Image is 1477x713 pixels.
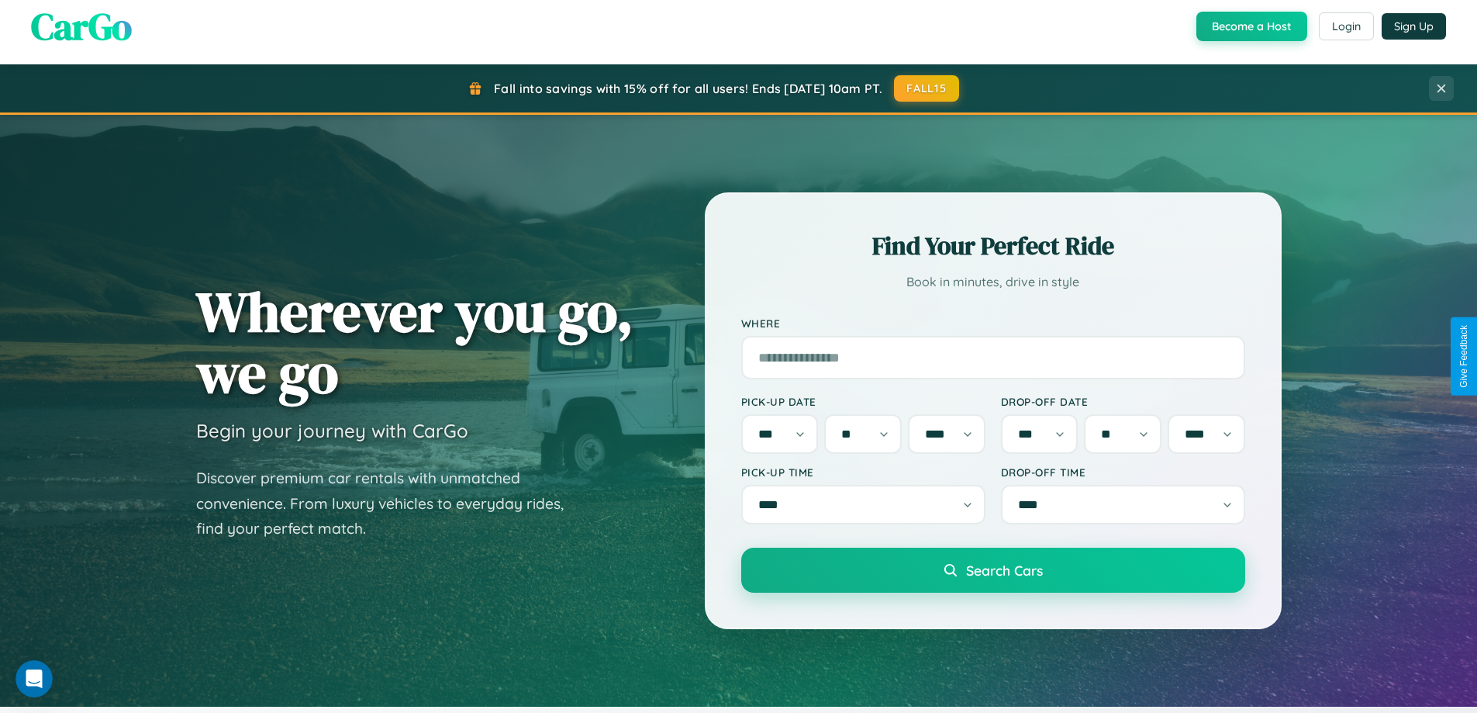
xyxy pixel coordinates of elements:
iframe: Intercom live chat [16,660,53,697]
button: FALL15 [894,75,959,102]
p: Discover premium car rentals with unmatched convenience. From luxury vehicles to everyday rides, ... [196,466,584,542]
span: Fall into savings with 15% off for all users! Ends [DATE] 10am PT. [494,81,882,96]
h1: Wherever you go, we go [196,281,633,403]
button: Sign Up [1382,13,1446,40]
label: Pick-up Date [741,395,985,408]
p: Book in minutes, drive in style [741,271,1245,293]
button: Login [1319,12,1374,40]
span: CarGo [31,1,132,52]
button: Become a Host [1196,12,1307,41]
label: Drop-off Time [1001,466,1245,479]
div: Give Feedback [1458,325,1469,388]
h3: Begin your journey with CarGo [196,419,468,442]
button: Search Cars [741,548,1245,593]
h2: Find Your Perfect Ride [741,229,1245,263]
label: Drop-off Date [1001,395,1245,408]
label: Pick-up Time [741,466,985,479]
label: Where [741,317,1245,330]
span: Search Cars [966,562,1043,579]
